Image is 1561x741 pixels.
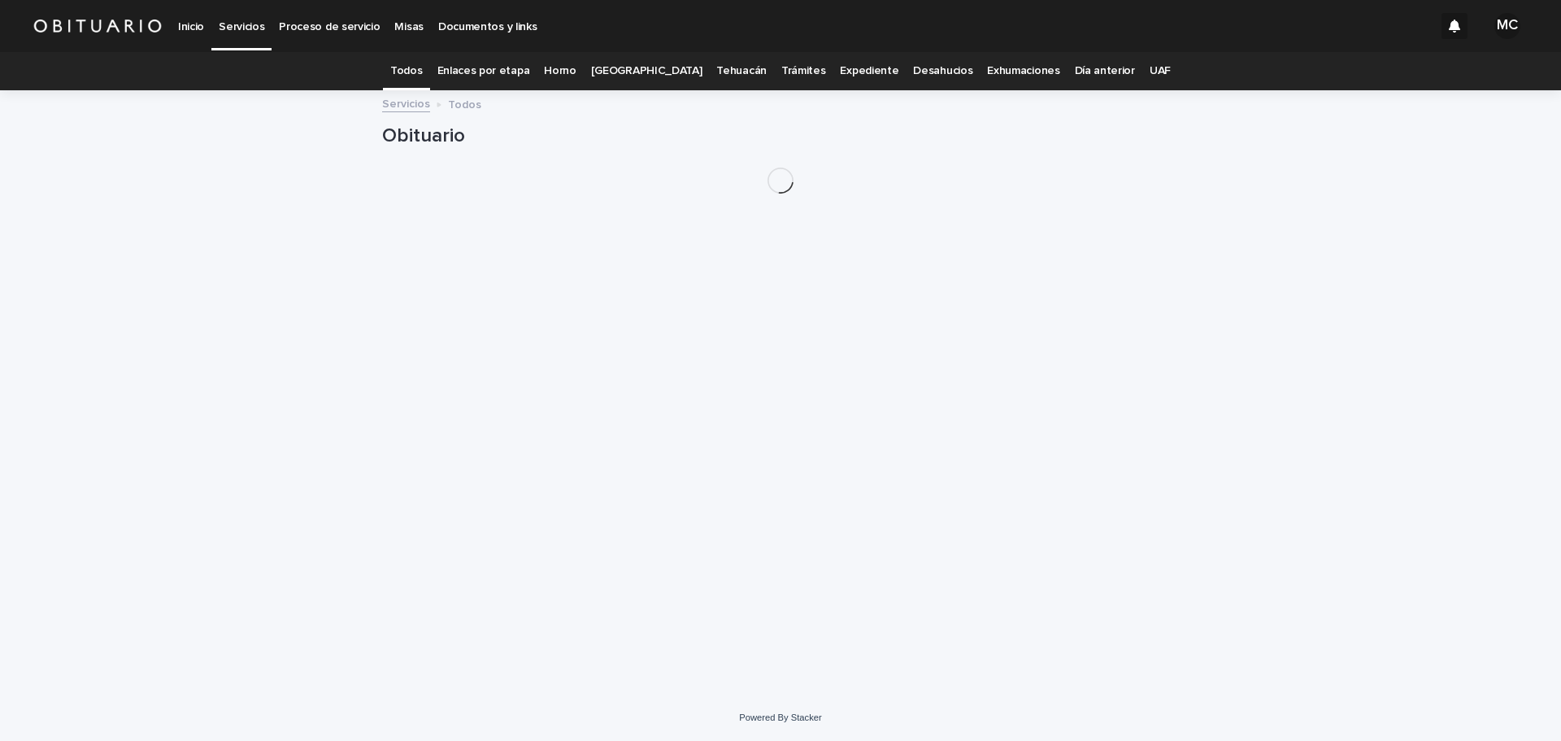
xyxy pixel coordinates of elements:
img: HUM7g2VNRLqGMmR9WVqf [33,10,163,42]
a: Exhumaciones [987,52,1059,90]
a: Trámites [781,52,826,90]
a: Powered By Stacker [739,713,821,722]
a: Tehuacán [716,52,767,90]
h1: Obituario [382,124,1179,148]
a: Día anterior [1075,52,1135,90]
a: Expediente [840,52,898,90]
a: Horno [544,52,576,90]
a: Desahucios [913,52,972,90]
div: MC [1494,13,1520,39]
a: Enlaces por etapa [437,52,530,90]
a: [GEOGRAPHIC_DATA] [591,52,702,90]
a: UAF [1150,52,1171,90]
p: Todos [448,94,481,112]
a: Todos [390,52,422,90]
a: Servicios [382,94,430,112]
